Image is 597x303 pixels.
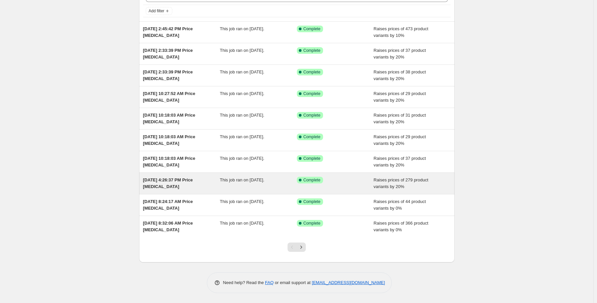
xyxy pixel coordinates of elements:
span: [DATE] 4:26:37 PM Price [MEDICAL_DATA] [143,177,193,189]
span: [DATE] 10:18:03 AM Price [MEDICAL_DATA] [143,113,196,124]
span: Complete [303,221,320,226]
span: This job ran on [DATE]. [220,26,264,31]
button: Add filter [146,7,172,15]
span: This job ran on [DATE]. [220,221,264,226]
span: Complete [303,113,320,118]
span: Need help? Read the [223,280,265,285]
span: This job ran on [DATE]. [220,69,264,74]
span: Raises prices of 366 product variants by 0% [374,221,428,232]
span: [DATE] 2:33:39 PM Price [MEDICAL_DATA] [143,48,193,59]
span: This job ran on [DATE]. [220,91,264,96]
span: Raises prices of 29 product variants by 20% [374,134,426,146]
span: Raises prices of 29 product variants by 20% [374,91,426,103]
button: Next [297,243,306,252]
span: Complete [303,48,320,53]
a: [EMAIL_ADDRESS][DOMAIN_NAME] [312,280,385,285]
span: This job ran on [DATE]. [220,177,264,182]
span: Complete [303,199,320,204]
span: Raises prices of 38 product variants by 20% [374,69,426,81]
span: Complete [303,134,320,140]
span: or email support at [274,280,312,285]
nav: Pagination [288,243,306,252]
span: [DATE] 10:18:03 AM Price [MEDICAL_DATA] [143,134,196,146]
span: Raises prices of 31 product variants by 20% [374,113,426,124]
span: Raises prices of 37 product variants by 20% [374,156,426,167]
span: [DATE] 2:33:39 PM Price [MEDICAL_DATA] [143,69,193,81]
a: FAQ [265,280,274,285]
span: This job ran on [DATE]. [220,199,264,204]
span: Complete [303,91,320,96]
span: [DATE] 8:24:17 AM Price [MEDICAL_DATA] [143,199,193,211]
span: [DATE] 8:32:06 AM Price [MEDICAL_DATA] [143,221,193,232]
span: This job ran on [DATE]. [220,134,264,139]
span: [DATE] 10:18:03 AM Price [MEDICAL_DATA] [143,156,196,167]
span: Raises prices of 44 product variants by 0% [374,199,426,211]
span: Raises prices of 279 product variants by 20% [374,177,428,189]
span: This job ran on [DATE]. [220,113,264,118]
span: Complete [303,177,320,183]
span: [DATE] 2:45:42 PM Price [MEDICAL_DATA] [143,26,193,38]
span: Complete [303,26,320,32]
span: Complete [303,156,320,161]
span: Raises prices of 37 product variants by 20% [374,48,426,59]
span: Complete [303,69,320,75]
span: This job ran on [DATE]. [220,48,264,53]
span: This job ran on [DATE]. [220,156,264,161]
span: [DATE] 10:27:52 AM Price [MEDICAL_DATA] [143,91,196,103]
span: Add filter [149,8,164,14]
span: Raises prices of 473 product variants by 10% [374,26,428,38]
